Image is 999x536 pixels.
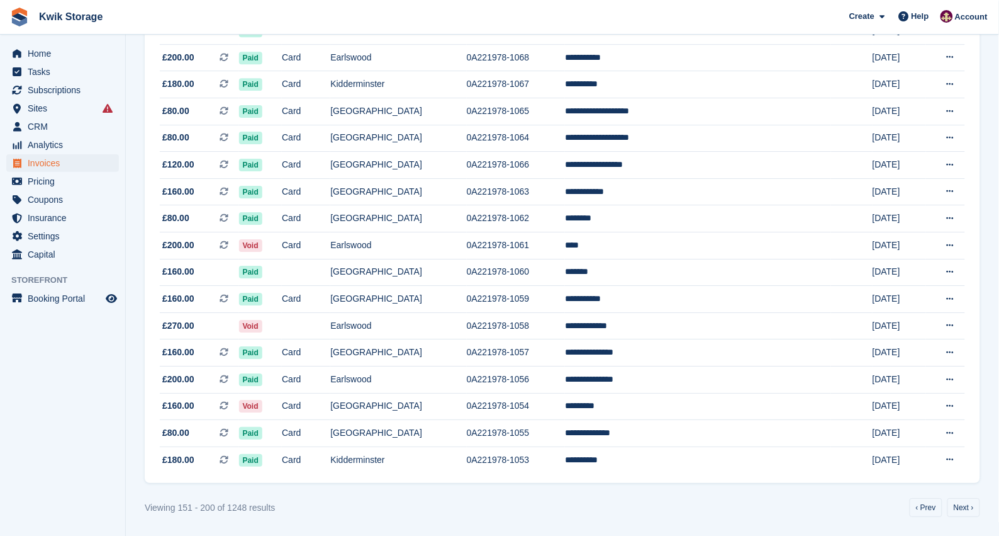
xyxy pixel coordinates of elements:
[873,71,926,98] td: [DATE]
[239,105,262,118] span: Paid
[907,498,983,517] nav: Pages
[28,227,103,245] span: Settings
[162,399,194,413] span: £160.00
[873,44,926,71] td: [DATE]
[162,453,194,467] span: £180.00
[467,367,565,394] td: 0A221978-1056
[6,154,119,172] a: menu
[6,227,119,245] a: menu
[873,367,926,394] td: [DATE]
[467,178,565,205] td: 0A221978-1063
[282,367,330,394] td: Card
[239,159,262,171] span: Paid
[330,447,466,473] td: Kidderminster
[282,232,330,259] td: Card
[873,232,926,259] td: [DATE]
[873,259,926,286] td: [DATE]
[282,152,330,179] td: Card
[282,420,330,447] td: Card
[11,274,125,287] span: Storefront
[162,185,194,198] span: £160.00
[467,98,565,125] td: 0A221978-1065
[28,45,103,62] span: Home
[6,209,119,227] a: menu
[467,312,565,339] td: 0A221978-1058
[239,132,262,144] span: Paid
[467,125,565,152] td: 0A221978-1064
[873,339,926,367] td: [DATE]
[330,125,466,152] td: [GEOGRAPHIC_DATA]
[28,118,103,135] span: CRM
[239,52,262,64] span: Paid
[873,420,926,447] td: [DATE]
[849,10,874,23] span: Create
[467,447,565,473] td: 0A221978-1053
[6,81,119,99] a: menu
[28,63,103,81] span: Tasks
[947,498,980,517] a: Next
[162,265,194,278] span: £160.00
[162,346,194,359] span: £160.00
[467,286,565,313] td: 0A221978-1059
[330,286,466,313] td: [GEOGRAPHIC_DATA]
[912,10,929,23] span: Help
[282,125,330,152] td: Card
[282,205,330,232] td: Card
[873,393,926,420] td: [DATE]
[330,312,466,339] td: Earlswood
[873,178,926,205] td: [DATE]
[103,103,113,113] i: Smart entry sync failures have occurred
[28,100,103,117] span: Sites
[873,286,926,313] td: [DATE]
[330,259,466,286] td: [GEOGRAPHIC_DATA]
[330,339,466,367] td: [GEOGRAPHIC_DATA]
[467,71,565,98] td: 0A221978-1067
[239,78,262,91] span: Paid
[239,239,262,252] span: Void
[162,105,189,118] span: £80.00
[6,45,119,62] a: menu
[239,266,262,278] span: Paid
[873,152,926,179] td: [DATE]
[162,292,194,305] span: £160.00
[330,44,466,71] td: Earlswood
[873,447,926,473] td: [DATE]
[6,136,119,154] a: menu
[28,81,103,99] span: Subscriptions
[330,152,466,179] td: [GEOGRAPHIC_DATA]
[6,118,119,135] a: menu
[873,125,926,152] td: [DATE]
[239,186,262,198] span: Paid
[28,154,103,172] span: Invoices
[162,51,194,64] span: £200.00
[330,205,466,232] td: [GEOGRAPHIC_DATA]
[873,98,926,125] td: [DATE]
[162,239,194,252] span: £200.00
[940,10,953,23] img: ellie tragonette
[239,454,262,467] span: Paid
[873,205,926,232] td: [DATE]
[282,339,330,367] td: Card
[873,312,926,339] td: [DATE]
[910,498,942,517] a: Previous
[282,44,330,71] td: Card
[239,212,262,225] span: Paid
[239,427,262,440] span: Paid
[10,8,29,26] img: stora-icon-8386f47178a22dfd0bd8f6a31ec36ba5ce8667c1dd55bd0f319d3a0aa187defe.svg
[162,158,194,171] span: £120.00
[955,11,988,23] span: Account
[6,63,119,81] a: menu
[330,367,466,394] td: Earlswood
[467,420,565,447] td: 0A221978-1055
[6,100,119,117] a: menu
[239,373,262,386] span: Paid
[28,290,103,307] span: Booking Portal
[239,400,262,413] span: Void
[330,420,466,447] td: [GEOGRAPHIC_DATA]
[239,320,262,333] span: Void
[162,77,194,91] span: £180.00
[282,178,330,205] td: Card
[330,393,466,420] td: [GEOGRAPHIC_DATA]
[162,212,189,225] span: £80.00
[467,393,565,420] td: 0A221978-1054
